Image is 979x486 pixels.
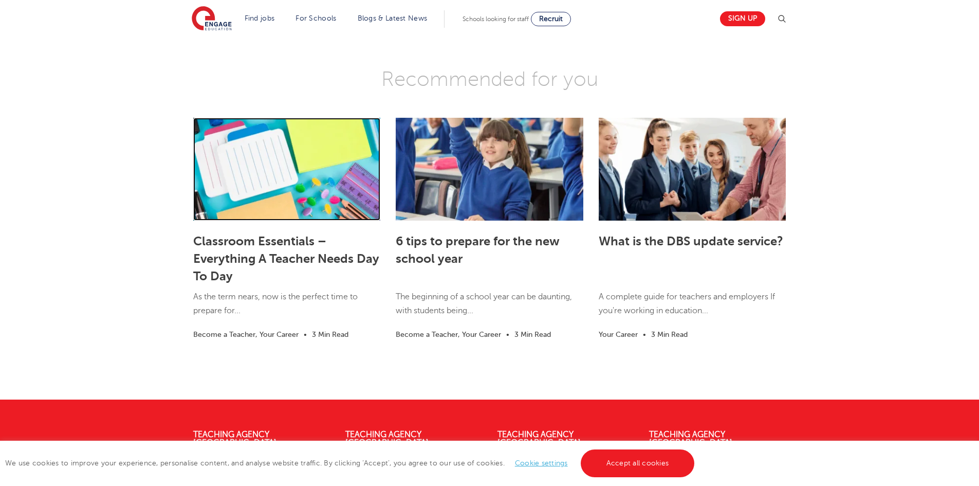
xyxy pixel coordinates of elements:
[651,329,688,340] li: 3 Min Read
[193,430,276,447] a: Teaching Agency [GEOGRAPHIC_DATA]
[515,459,568,467] a: Cookie settings
[5,459,697,467] span: We use cookies to improve your experience, personalise content, and analyse website traffic. By c...
[245,14,275,22] a: Find jobs
[497,430,581,447] a: Teaching Agency [GEOGRAPHIC_DATA]
[312,329,348,340] li: 3 Min Read
[193,234,379,283] a: Classroom Essentials – Everything A Teacher Needs Day To Day
[638,329,651,340] li: •
[396,329,501,340] li: Become a Teacher, Your Career
[649,430,732,447] a: Teaching Agency [GEOGRAPHIC_DATA]
[539,15,563,23] span: Recruit
[299,329,312,340] li: •
[501,329,514,340] li: •
[396,290,583,328] p: The beginning of a school year can be daunting, with students being...
[295,14,336,22] a: For Schools
[396,234,560,266] a: 6 tips to prepare for the new school year
[193,329,299,340] li: Become a Teacher, Your Career
[193,290,380,328] p: As the term nears, now is the perfect time to prepare for...
[599,234,783,248] a: What is the DBS update service?
[720,11,765,26] a: Sign up
[599,329,638,340] li: Your Career
[463,15,529,23] span: Schools looking for staff
[192,6,232,32] img: Engage Education
[514,329,551,340] li: 3 Min Read
[186,66,793,92] h3: Recommended for you
[599,290,786,328] p: A complete guide for teachers and employers If you're working in education...
[358,14,428,22] a: Blogs & Latest News
[345,430,429,447] a: Teaching Agency [GEOGRAPHIC_DATA]
[531,12,571,26] a: Recruit
[581,449,695,477] a: Accept all cookies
